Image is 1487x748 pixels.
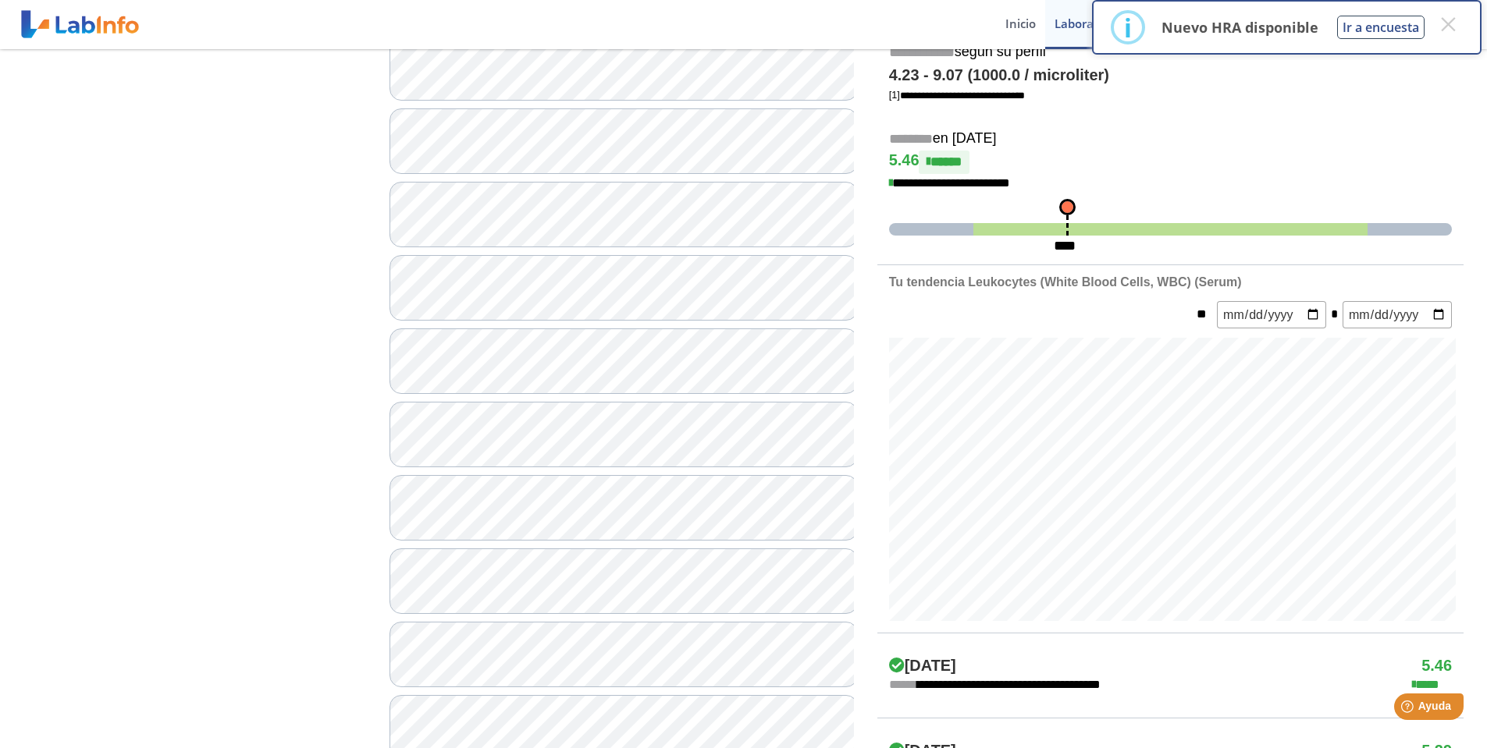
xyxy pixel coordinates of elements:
[889,130,1452,148] h5: en [DATE]
[1124,13,1132,41] div: i
[1217,301,1326,328] input: mm/dd/yyyy
[889,275,1242,289] b: Tu tendencia Leukocytes (White Blood Cells, WBC) (Serum)
[1337,16,1425,39] button: Ir a encuesta
[889,657,956,675] h4: [DATE]
[889,89,1025,101] a: [1]
[1434,10,1462,38] button: Close this dialog
[1348,687,1470,731] iframe: Help widget launcher
[1161,18,1318,37] p: Nuevo HRA disponible
[889,66,1452,85] h4: 4.23 - 9.07 (1000.0 / microliter)
[1421,657,1452,675] h4: 5.46
[889,151,1452,174] h4: 5.46
[1343,301,1452,328] input: mm/dd/yyyy
[889,44,1452,62] h5: según su perfil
